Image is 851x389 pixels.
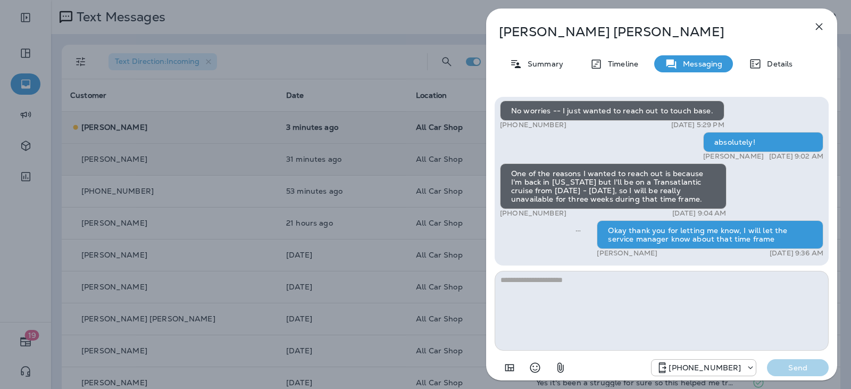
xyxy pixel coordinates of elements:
[672,209,727,218] p: [DATE] 9:04 AM
[669,363,741,372] p: [PHONE_NUMBER]
[762,60,792,68] p: Details
[499,357,520,378] button: Add in a premade template
[575,225,581,235] span: Sent
[524,357,546,378] button: Select an emoji
[500,209,566,218] p: [PHONE_NUMBER]
[703,152,764,161] p: [PERSON_NAME]
[652,361,756,374] div: +1 (689) 265-4479
[770,249,823,258] p: [DATE] 9:36 AM
[678,60,722,68] p: Messaging
[522,60,563,68] p: Summary
[500,121,566,129] p: [PHONE_NUMBER]
[499,24,789,39] p: [PERSON_NAME] [PERSON_NAME]
[597,249,657,258] p: [PERSON_NAME]
[603,60,638,68] p: Timeline
[500,101,724,121] div: No worries -- I just wanted to reach out to touch base.
[769,152,823,161] p: [DATE] 9:02 AM
[500,163,727,209] div: One of the reasons I wanted to reach out is because I'm back in [US_STATE] but I'll be on a Trans...
[597,220,823,249] div: Okay thank you for letting me know, I will let the service manager know about that time frame
[671,121,724,129] p: [DATE] 5:29 PM
[703,132,823,152] div: absolutely!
